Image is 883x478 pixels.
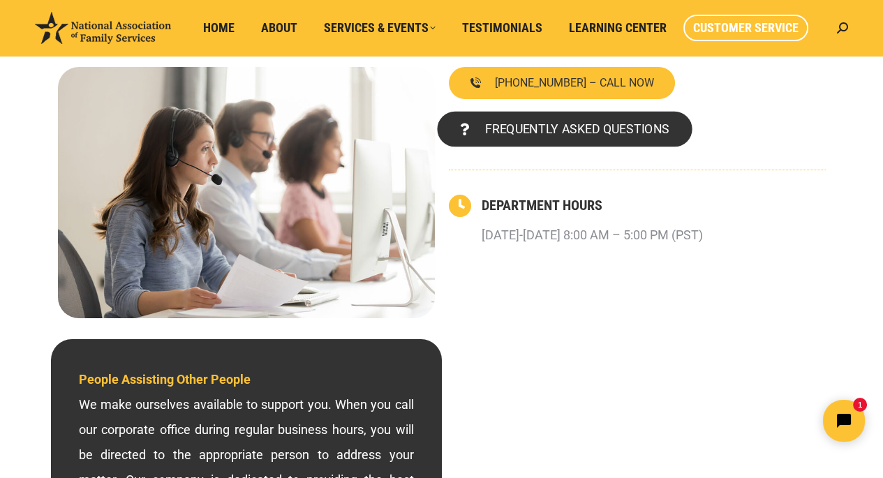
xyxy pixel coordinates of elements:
a: Testimonials [452,15,552,41]
a: [PHONE_NUMBER] – CALL NOW [449,67,675,99]
span: [PHONE_NUMBER] – CALL NOW [495,77,654,89]
a: FREQUENTLY ASKED QUESTIONS [437,112,692,147]
a: Customer Service [683,15,808,41]
span: Customer Service [693,20,799,36]
a: Home [193,15,244,41]
span: Learning Center [569,20,667,36]
p: [DATE]-[DATE] 8:00 AM – 5:00 PM (PST) [482,223,703,248]
a: About [251,15,307,41]
span: People Assisting Other People [79,372,251,387]
span: Services & Events [324,20,436,36]
span: About [261,20,297,36]
span: FREQUENTLY ASKED QUESTIONS [484,123,669,135]
span: Home [203,20,235,36]
a: DEPARTMENT HOURS [482,197,602,214]
span: Testimonials [462,20,542,36]
iframe: Tidio Chat [637,388,877,454]
img: Contact National Association of Family Services [58,67,435,318]
img: National Association of Family Services [35,12,171,44]
a: Learning Center [559,15,676,41]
